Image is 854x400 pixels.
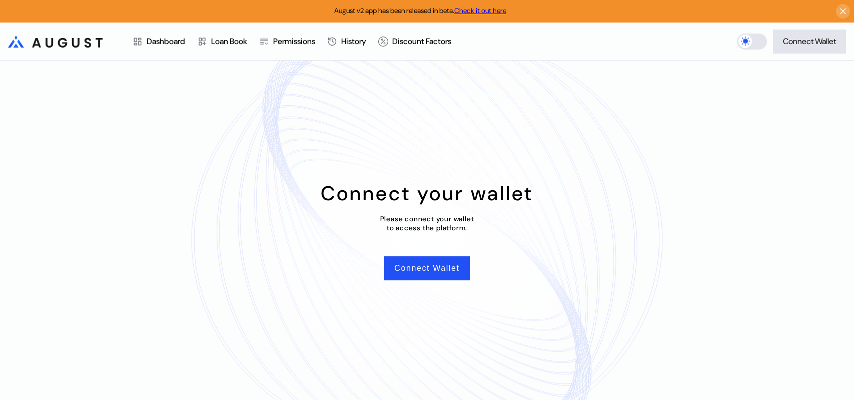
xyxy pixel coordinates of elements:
button: Connect Wallet [773,30,846,54]
a: History [321,23,372,60]
div: Discount Factors [392,36,451,47]
a: Loan Book [191,23,253,60]
div: Connect Wallet [783,36,836,47]
div: Permissions [273,36,315,47]
a: Check it out here [454,6,506,15]
a: Permissions [253,23,321,60]
a: Discount Factors [372,23,457,60]
span: August v2 app has been released in beta. [334,6,506,15]
a: Dashboard [127,23,191,60]
div: Please connect your wallet to access the platform. [380,214,474,232]
button: Connect Wallet [384,256,469,280]
div: Loan Book [211,36,247,47]
div: Connect your wallet [321,180,533,206]
div: History [341,36,366,47]
div: Dashboard [147,36,185,47]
